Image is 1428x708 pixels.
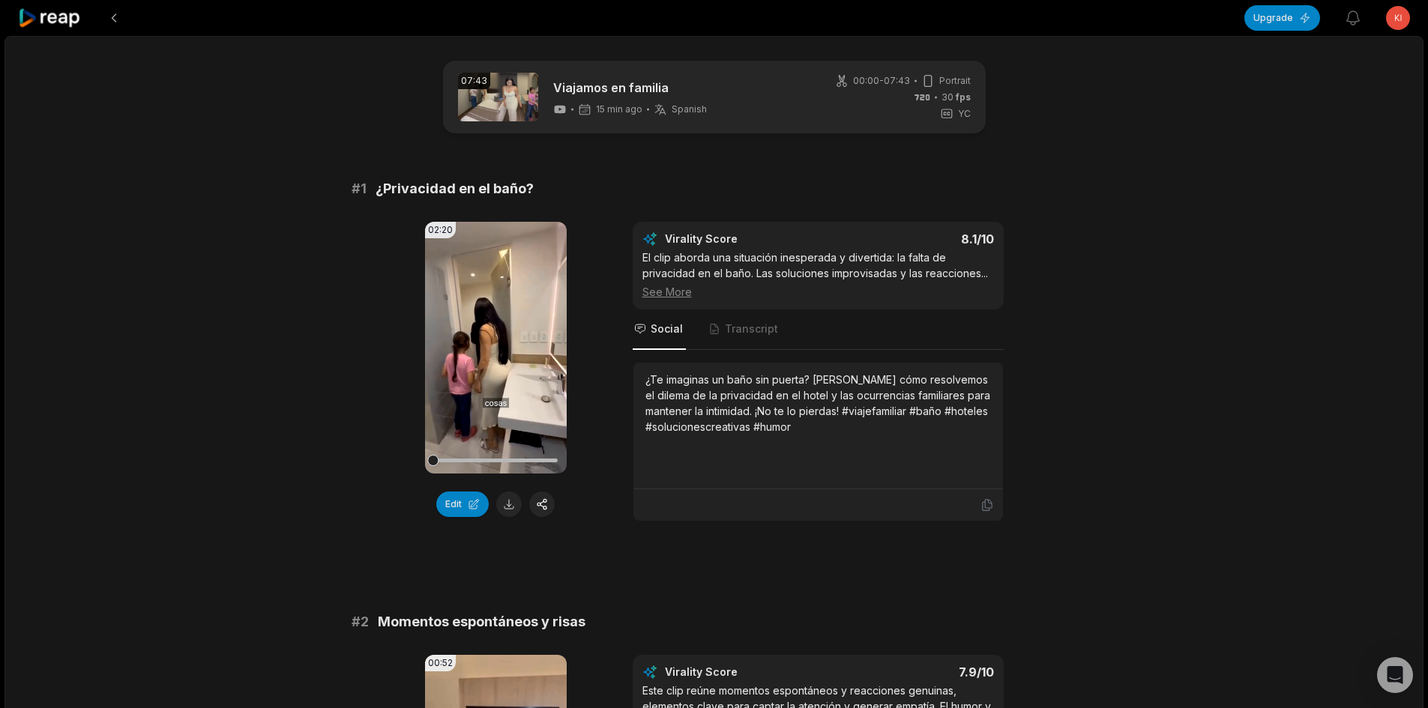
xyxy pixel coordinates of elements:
span: Transcript [725,321,778,336]
span: Portrait [939,74,971,88]
span: ¿Privacidad en el baño? [376,178,534,199]
video: Your browser does not support mp4 format. [425,222,567,473]
span: YC [958,107,971,121]
div: Virality Score [665,665,826,680]
div: ¿Te imaginas un baño sin puerta? [PERSON_NAME] cómo resolvemos el dilema de la privacidad en el h... [645,372,991,435]
span: 00:00 - 07:43 [853,74,910,88]
span: fps [956,91,971,103]
nav: Tabs [633,309,1004,350]
div: 7.9 /10 [833,665,994,680]
span: Momentos espontáneos y risas [378,611,585,632]
div: 8.1 /10 [833,232,994,246]
span: Spanish [672,103,707,115]
span: Social [651,321,683,336]
div: El clip aborda una situación inesperada y divertida: la falta de privacidad en el baño. Las soluc... [642,249,994,300]
div: See More [642,284,994,300]
span: # 1 [352,178,367,199]
div: Virality Score [665,232,826,246]
a: Viajamos en familia [553,79,707,97]
span: # 2 [352,611,369,632]
button: Edit [436,491,489,517]
span: 30 [942,91,971,104]
button: Upgrade [1244,5,1320,31]
div: Open Intercom Messenger [1377,657,1413,693]
span: 15 min ago [596,103,642,115]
